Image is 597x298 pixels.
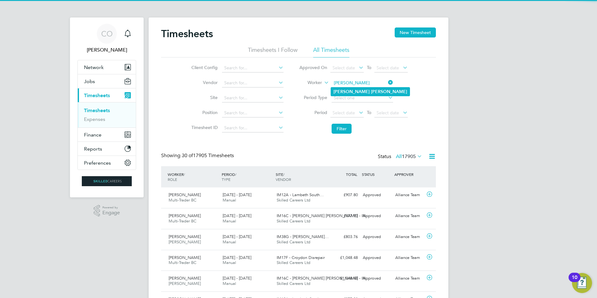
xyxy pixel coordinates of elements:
[102,205,120,210] span: Powered by
[299,65,327,70] label: Approved On
[572,277,577,286] div: 10
[223,192,251,197] span: [DATE] - [DATE]
[223,255,251,260] span: [DATE] - [DATE]
[360,253,393,263] div: Approved
[277,281,310,286] span: Skilled Careers Ltd
[572,273,592,293] button: Open Resource Center, 10 new notifications
[299,110,327,115] label: Period
[169,260,196,265] span: Multi-Trader BC
[182,152,234,159] span: 17905 Timesheets
[277,218,310,224] span: Skilled Careers Ltd
[84,64,104,70] span: Network
[328,190,360,200] div: £907.80
[277,192,324,197] span: IM12A - Lambeth South…
[248,46,298,57] li: Timesheets I Follow
[222,79,284,87] input: Search for...
[277,276,370,281] span: IM16C - [PERSON_NAME] [PERSON_NAME] - IN…
[169,255,201,260] span: [PERSON_NAME]
[168,177,177,182] span: ROLE
[220,169,274,185] div: PERIOD
[371,89,407,94] b: [PERSON_NAME]
[222,177,230,182] span: TYPE
[223,213,251,218] span: [DATE] - [DATE]
[161,27,213,40] h2: Timesheets
[277,260,310,265] span: Skilled Careers Ltd
[78,142,136,156] button: Reports
[395,27,436,37] button: New Timesheet
[223,197,236,203] span: Manual
[333,65,355,71] span: Select date
[277,234,329,239] span: IM38G - [PERSON_NAME]…
[84,107,110,113] a: Timesheets
[360,232,393,242] div: Approved
[328,211,360,221] div: £977.93
[161,152,235,159] div: Showing
[102,210,120,216] span: Engage
[190,125,218,130] label: Timesheet ID
[360,211,393,221] div: Approved
[169,218,196,224] span: Multi-Trader BC
[169,197,196,203] span: Multi-Trader BC
[190,110,218,115] label: Position
[360,273,393,284] div: Approved
[294,80,322,86] label: Worker
[277,239,310,245] span: Skilled Careers Ltd
[328,253,360,263] div: £1,048.48
[78,88,136,102] button: Timesheets
[94,205,120,217] a: Powered byEngage
[78,74,136,88] button: Jobs
[169,281,201,286] span: [PERSON_NAME]
[78,60,136,74] button: Network
[333,110,355,116] span: Select date
[190,65,218,70] label: Client Config
[365,108,373,117] span: To
[328,273,360,284] div: £1,048.48
[223,234,251,239] span: [DATE] - [DATE]
[235,172,236,177] span: /
[402,153,416,160] span: 17905
[190,80,218,85] label: Vendor
[313,46,349,57] li: All Timesheets
[393,253,425,263] div: Alliance Team
[84,92,110,98] span: Timesheets
[84,160,111,166] span: Preferences
[377,65,399,71] span: Select date
[169,192,201,197] span: [PERSON_NAME]
[222,124,284,132] input: Search for...
[277,197,310,203] span: Skilled Careers Ltd
[223,218,236,224] span: Manual
[299,95,327,100] label: Period Type
[378,152,423,161] div: Status
[77,176,136,186] a: Go to home page
[377,110,399,116] span: Select date
[77,24,136,54] a: CO[PERSON_NAME]
[277,255,325,260] span: IM17F - Croydon Disrepair
[78,128,136,142] button: Finance
[393,232,425,242] div: Alliance Team
[184,172,185,177] span: /
[223,239,236,245] span: Manual
[332,124,352,134] button: Filter
[332,79,393,87] input: Search for...
[78,156,136,170] button: Preferences
[393,190,425,200] div: Alliance Team
[222,94,284,102] input: Search for...
[332,94,393,102] input: Select one
[276,177,291,182] span: VENDOR
[396,153,422,160] label: All
[84,132,101,138] span: Finance
[393,169,425,180] div: APPROVER
[346,172,357,177] span: TOTAL
[333,89,370,94] b: [PERSON_NAME]
[360,169,393,180] div: STATUS
[169,234,201,239] span: [PERSON_NAME]
[274,169,328,185] div: SITE
[169,239,201,245] span: [PERSON_NAME]
[77,46,136,54] span: Craig O'Donovan
[223,281,236,286] span: Manual
[277,213,370,218] span: IM16C - [PERSON_NAME] [PERSON_NAME] - IN…
[283,172,284,177] span: /
[222,64,284,72] input: Search for...
[328,232,360,242] div: £803.76
[84,146,102,152] span: Reports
